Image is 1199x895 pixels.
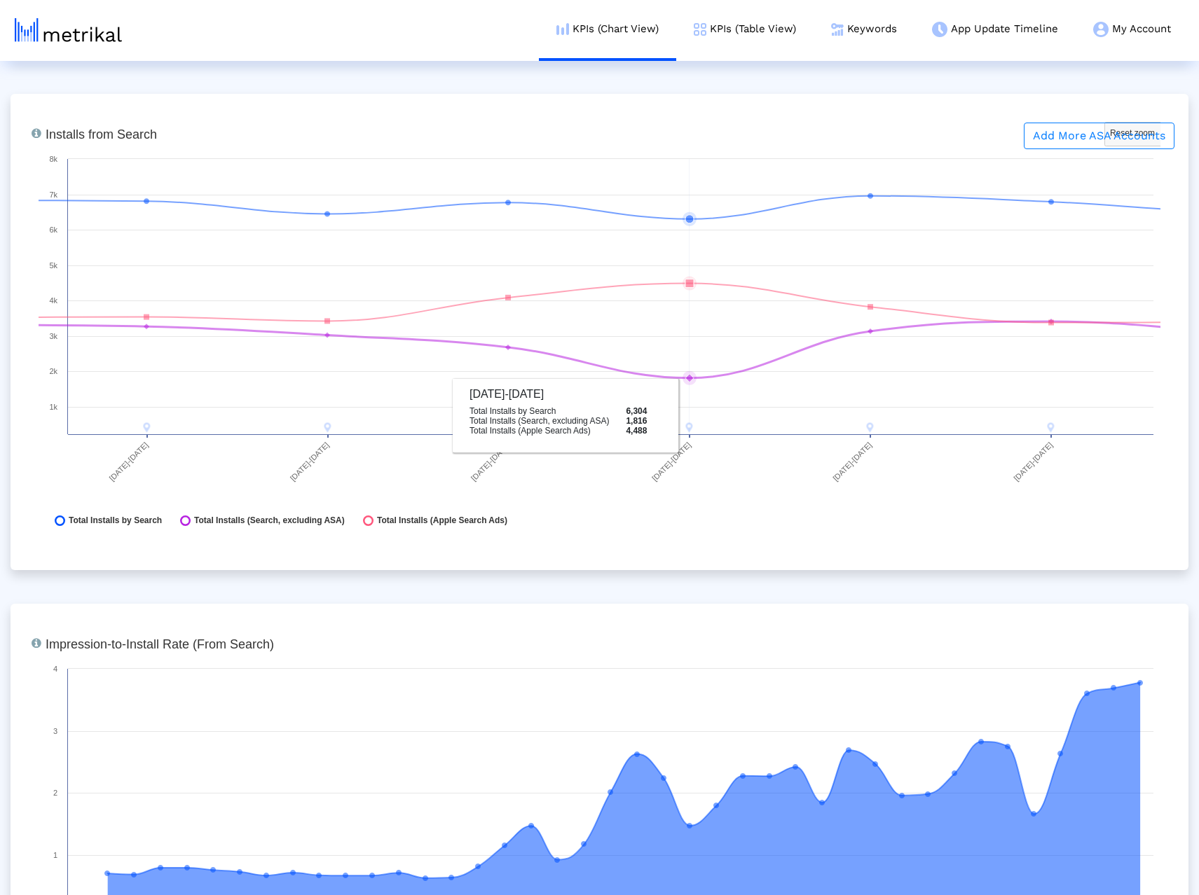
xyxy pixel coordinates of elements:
[53,789,57,797] text: 2
[49,226,57,234] text: 6k
[46,637,274,651] tspan: Impression-to-Install Rate (From Search)
[650,440,692,483] text: [DATE]-[DATE]
[1024,123,1174,149] button: Add More ASA Accounts
[49,403,57,411] text: 1k
[15,18,122,42] img: metrical-logo-light.png
[49,155,57,163] text: 8k
[49,261,57,270] text: 5k
[194,515,345,526] span: Total Installs (Search, excluding ASA)
[932,22,947,37] img: app-update-menu-icon.png
[377,515,507,526] span: Total Installs (Apple Search Ads)
[49,296,57,305] text: 4k
[831,440,873,483] text: [DATE]-[DATE]
[107,440,149,483] text: [DATE]-[DATE]
[53,851,57,859] text: 1
[289,440,331,483] text: [DATE]-[DATE]
[831,23,844,36] img: keywords.png
[1012,440,1054,483] text: [DATE]-[DATE]
[53,665,57,673] text: 4
[556,23,569,35] img: kpi-chart-menu-icon.png
[69,515,162,526] span: Total Installs by Search
[49,367,57,375] text: 2k
[694,23,706,36] img: kpi-table-menu-icon.png
[1093,22,1109,37] img: my-account-menu-icon.png
[53,727,57,735] text: 3
[46,127,157,141] tspan: Installs from Search
[49,190,57,199] text: 7k
[470,440,512,483] text: [DATE]-[DATE]
[49,332,57,340] text: 3k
